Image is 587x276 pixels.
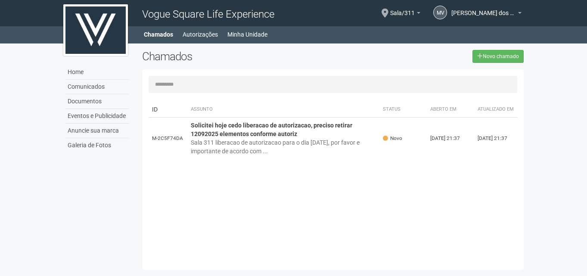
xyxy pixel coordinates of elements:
[144,28,173,40] a: Chamados
[474,102,517,118] th: Atualizado em
[65,94,129,109] a: Documentos
[63,4,128,56] img: logo.jpg
[183,28,218,40] a: Autorizações
[149,102,187,118] td: ID
[142,8,274,20] span: Vogue Square Life Experience
[65,124,129,138] a: Anuncie sua marca
[427,118,474,159] td: [DATE] 21:37
[390,1,415,16] span: Sala/311
[65,109,129,124] a: Eventos e Publicidade
[227,28,267,40] a: Minha Unidade
[191,122,352,137] strong: Solicitei hoje cedo liberacao de autorizacao, preciso retirar 12092025 elementos conforme autoriz
[65,80,129,94] a: Comunicados
[142,50,294,63] h2: Chamados
[390,11,420,18] a: Sala/311
[191,138,376,155] div: Sala 311 liberacao de autorizacao para o dia [DATE], por favor e importante de acordo com ...
[379,102,427,118] th: Status
[65,138,129,152] a: Galeria de Fotos
[433,6,447,19] a: MV
[451,11,522,18] a: [PERSON_NAME] dos Santos
[474,118,517,159] td: [DATE] 21:37
[451,1,516,16] span: Marcus Vinicius C. dos Santos
[383,135,402,142] span: Novo
[187,102,380,118] th: Assunto
[427,102,474,118] th: Aberto em
[65,65,129,80] a: Home
[149,118,187,159] td: M-2C5F74DA
[472,50,524,63] a: Novo chamado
